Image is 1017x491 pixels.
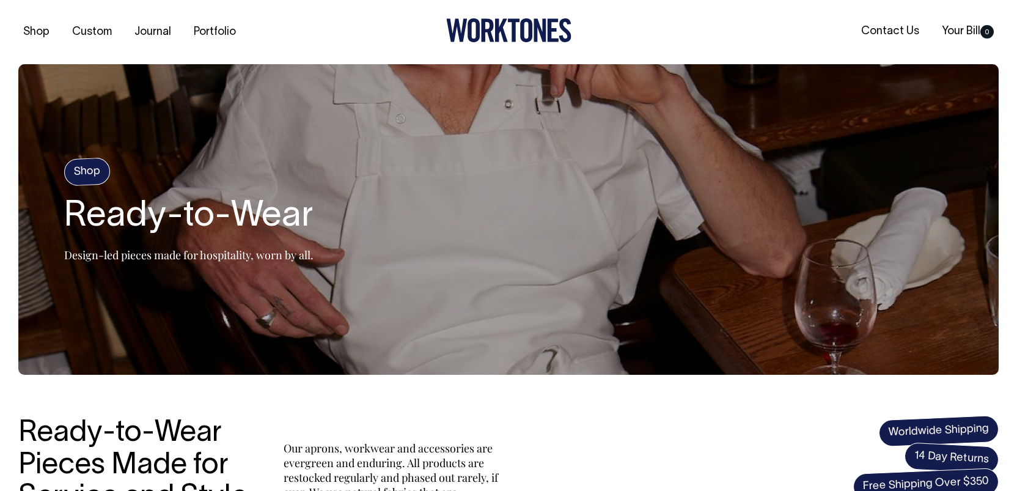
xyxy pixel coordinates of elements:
h2: Ready-to-Wear [64,198,314,237]
a: Your Bill0 [937,21,999,42]
h4: Shop [64,157,111,186]
a: Journal [130,22,176,42]
a: Custom [67,22,117,42]
a: Shop [18,22,54,42]
a: Portfolio [189,22,241,42]
span: Worldwide Shipping [878,415,999,447]
a: Contact Us [856,21,924,42]
span: 0 [980,25,994,39]
p: Design-led pieces made for hospitality, worn by all. [64,248,314,262]
span: 14 Day Returns [904,442,999,474]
